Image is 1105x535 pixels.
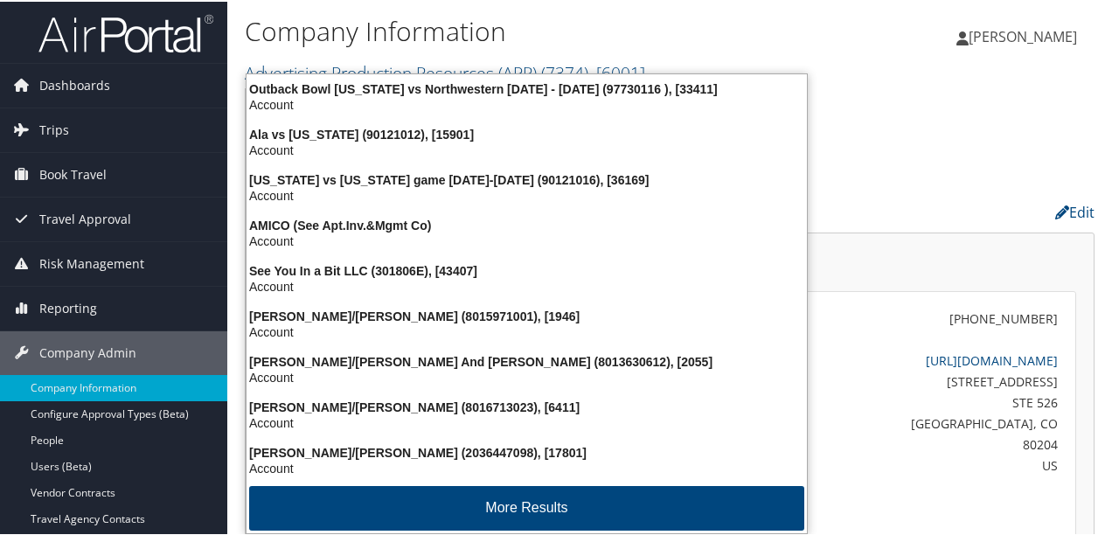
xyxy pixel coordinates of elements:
span: ( 7374 ) [541,59,588,83]
a: Advertising Production Resources (APR) [245,59,645,83]
span: Risk Management [39,240,144,284]
div: See You In a Bit LLC (301806E), [43407] [236,261,817,277]
span: [PERSON_NAME] [969,25,1077,45]
span: , [ 6001 ] [588,59,645,83]
div: US [797,455,1059,473]
button: More Results [249,484,804,529]
div: [PERSON_NAME]/[PERSON_NAME] (8016713023), [6411] [236,398,817,413]
h1: Company Information [245,11,811,48]
span: Trips [39,107,69,150]
div: Account [236,95,817,111]
div: [PERSON_NAME]/[PERSON_NAME] (2036447098), [17801] [236,443,817,459]
div: Outback Bowl [US_STATE] vs Northwestern [DATE] - [DATE] (97730116 ), [33411] [236,80,817,95]
span: Dashboards [39,62,110,106]
a: [URL][DOMAIN_NAME] [926,351,1058,367]
div: STE 526 [797,392,1059,410]
div: Account [236,141,817,156]
div: Account [236,413,817,429]
div: Account [236,323,817,338]
span: Reporting [39,285,97,329]
div: Account [236,277,817,293]
img: airportal-logo.png [38,11,213,52]
div: Ala vs [US_STATE] (90121012), [15901] [236,125,817,141]
div: Account [236,459,817,475]
div: [PERSON_NAME]/[PERSON_NAME] (8015971001), [1946] [236,307,817,323]
a: Edit [1055,201,1095,220]
div: Account [236,232,817,247]
a: [PERSON_NAME] [956,9,1095,61]
div: [US_STATE] vs [US_STATE] game [DATE]-[DATE] (90121016), [36169] [236,170,817,186]
span: Company Admin [39,330,136,373]
div: [STREET_ADDRESS] [797,371,1059,389]
span: Book Travel [39,151,107,195]
div: [GEOGRAPHIC_DATA], CO [797,413,1059,431]
div: AMICO (See Apt.Inv.&Mgmt Co) [236,216,817,232]
span: Travel Approval [39,196,131,240]
div: [PERSON_NAME]/[PERSON_NAME] And [PERSON_NAME] (8013630612), [2055] [236,352,817,368]
h4: Company Contact: [683,267,1076,281]
div: Account [236,186,817,202]
div: [PHONE_NUMBER] [949,308,1058,326]
div: 80204 [797,434,1059,452]
div: Account [236,368,817,384]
